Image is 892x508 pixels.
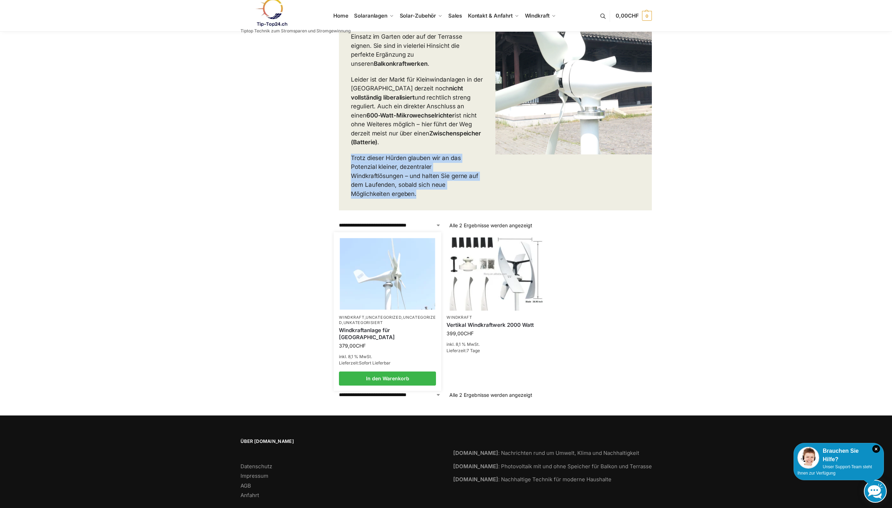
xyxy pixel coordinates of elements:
[240,472,268,479] a: Impressum
[356,343,366,349] span: CHF
[339,315,436,325] a: Uncategorized
[467,348,480,353] span: 7 Tage
[374,60,428,67] strong: Balkonkraftwerken
[447,237,544,310] img: Vertikal Windrad
[525,12,550,19] span: Windkraft
[448,12,462,19] span: Sales
[339,315,436,326] p: , , ,
[351,85,463,101] strong: nicht vollständig liberalisiert
[453,476,498,483] strong: [DOMAIN_NAME]
[351,154,483,199] p: Trotz dieser Hürden glauben wir an das Potenzial kleiner, dezentraler Windkraftlösungen – und hal...
[366,112,455,119] strong: 600-Watt-Mikrowechselrichter
[339,391,441,399] select: Shop-Reihenfolge
[354,12,387,19] span: Solaranlagen
[339,360,391,366] span: Lieferzeit:
[351,75,483,147] p: Leider ist der Markt für Kleinwindanlagen in der [GEOGRAPHIC_DATA] derzeit noch und rechtlich str...
[468,12,513,19] span: Kontakt & Anfahrt
[339,354,436,360] p: inkl. 8,1 % MwSt.
[339,372,436,386] a: In den Warenkorb legen: „Windkraftanlage für Garten Terrasse“
[240,29,351,33] p: Tiptop Technik zum Stromsparen und Stromgewinnung
[447,341,544,348] p: inkl. 8,1 % MwSt.
[797,464,872,476] span: Unser Support-Team steht Ihnen zur Verfügung
[240,438,439,445] span: Über [DOMAIN_NAME]
[447,348,480,353] span: Lieferzeit:
[642,11,652,21] span: 0
[453,450,498,456] strong: [DOMAIN_NAME]
[447,330,474,336] bdi: 399,00
[616,12,638,19] span: 0,00
[339,222,441,229] select: Shop-Reihenfolge
[240,482,251,489] a: AGB
[449,391,532,399] p: Alle 2 Ergebnisse werden angezeigt
[464,330,474,336] span: CHF
[339,315,364,320] a: Windkraft
[366,315,402,320] a: Uncategorized
[359,360,391,366] span: Sofort Lieferbar
[616,5,652,26] a: 0,00CHF 0
[797,447,819,469] img: Customer service
[628,12,639,19] span: CHF
[453,463,652,470] a: [DOMAIN_NAME]: Photovoltaik mit und ohne Speicher für Balkon und Terrasse
[872,445,880,453] i: Schließen
[344,320,383,325] a: Unkategorisiert
[351,6,483,69] p: Auf unserer Seite werden wir künftig ausgewählte anbieten – kompakte Systeme, die sich ideal für ...
[447,315,472,320] a: Windkraft
[339,327,436,341] a: Windkraftanlage für Garten Terrasse
[447,322,544,329] a: Vertikal Windkraftwerk 2000 Watt
[240,492,259,499] a: Anfahrt
[797,447,880,464] div: Brauchen Sie Hilfe?
[453,476,611,483] a: [DOMAIN_NAME]: Nachhaltige Technik für moderne Haushalte
[240,463,272,470] a: Datenschutz
[449,222,532,229] p: Alle 2 Ergebnisse werden angezeigt
[400,12,436,19] span: Solar-Zubehör
[339,343,366,349] bdi: 379,00
[340,238,435,310] img: Windrad für Balkon und Terrasse
[351,130,481,146] strong: Zwischenspeicher (Batterie)
[453,463,498,470] strong: [DOMAIN_NAME]
[453,450,639,456] a: [DOMAIN_NAME]: Nachrichten rund um Umwelt, Klima und Nachhaltigkeit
